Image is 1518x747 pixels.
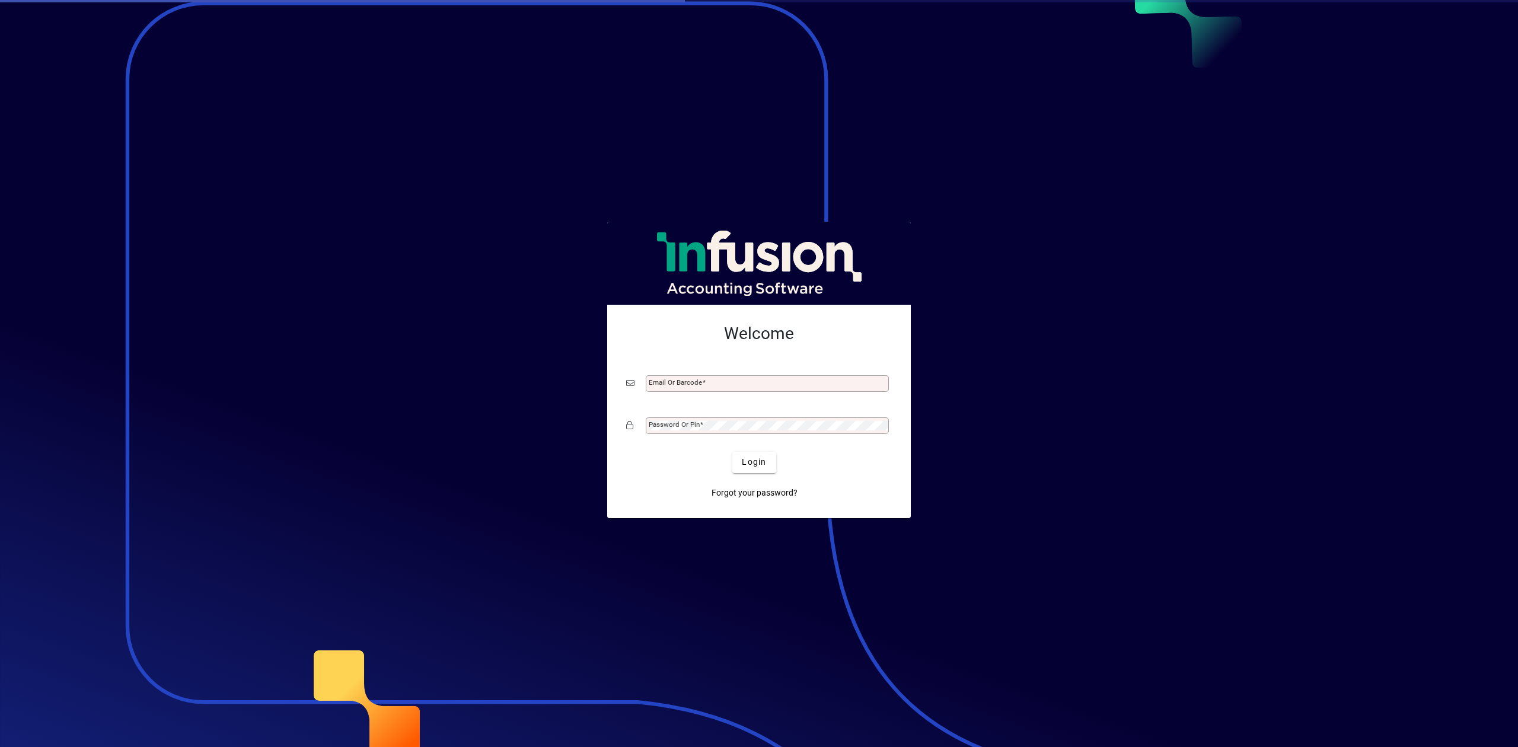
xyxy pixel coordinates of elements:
[649,378,702,387] mat-label: Email or Barcode
[649,420,700,429] mat-label: Password or Pin
[712,487,798,499] span: Forgot your password?
[626,324,892,344] h2: Welcome
[707,483,802,504] a: Forgot your password?
[732,452,776,473] button: Login
[742,456,766,468] span: Login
